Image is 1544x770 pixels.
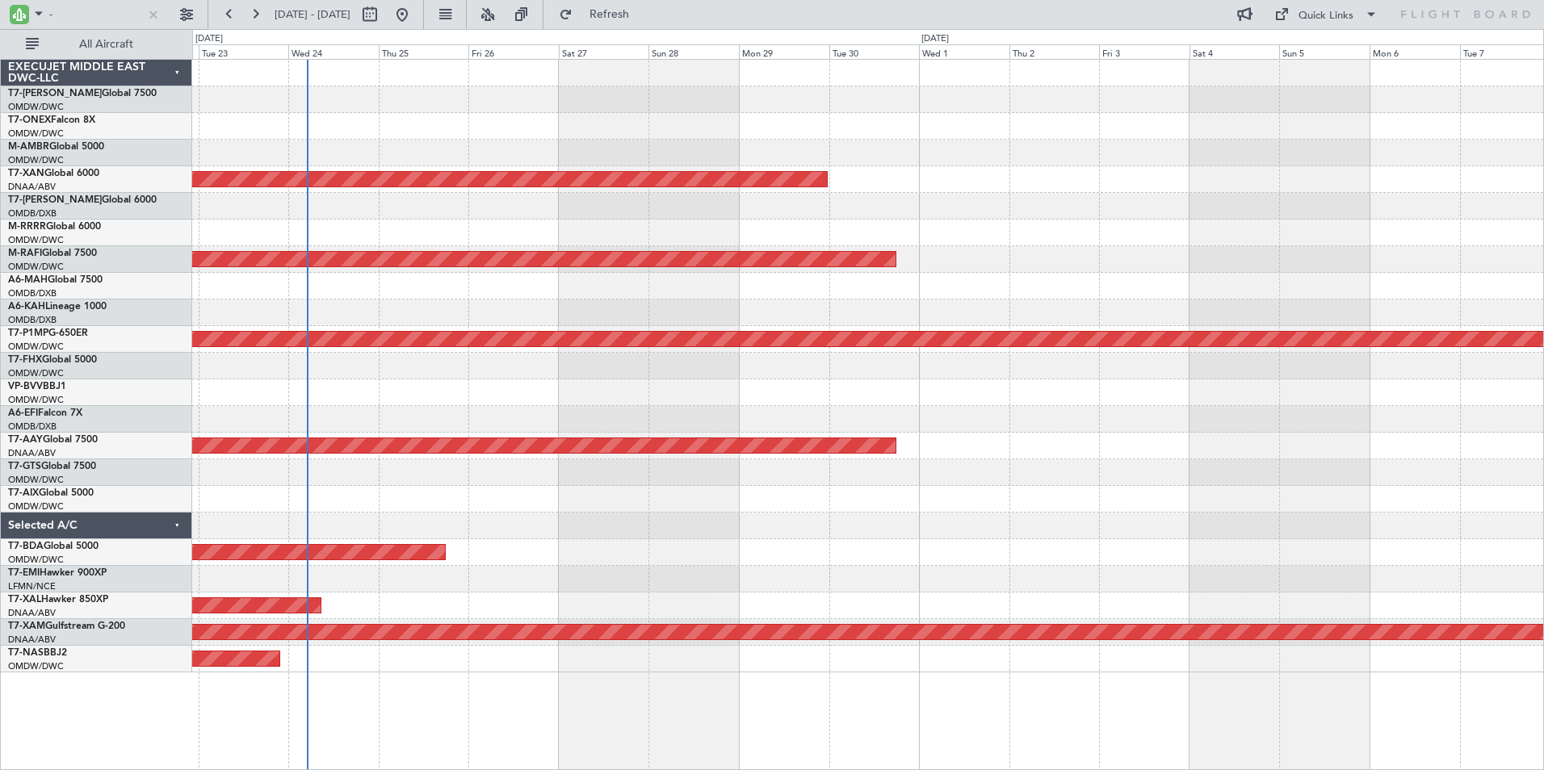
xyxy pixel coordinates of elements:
span: VP-BVV [8,382,43,391]
span: T7-XAM [8,621,45,631]
div: Thu 25 [379,44,469,59]
div: Tue 30 [829,44,920,59]
a: T7-XANGlobal 6000 [8,169,99,178]
span: T7-XAN [8,169,44,178]
a: T7-BDAGlobal 5000 [8,542,99,551]
a: T7-AAYGlobal 7500 [8,435,98,445]
div: Quick Links [1299,8,1353,24]
div: Mon 6 [1370,44,1460,59]
span: T7-FHX [8,355,42,365]
a: OMDW/DWC [8,554,64,566]
div: Thu 2 [1009,44,1100,59]
a: OMDW/DWC [8,234,64,246]
span: M-AMBR [8,142,49,152]
a: T7-GTSGlobal 7500 [8,462,96,471]
button: Refresh [552,2,648,27]
span: A6-MAH [8,275,48,285]
div: Wed 1 [919,44,1009,59]
span: T7-BDA [8,542,44,551]
button: All Aircraft [18,31,175,57]
a: DNAA/ABV [8,181,56,193]
a: LFMN/NCE [8,580,56,592]
a: OMDB/DXB [8,314,57,326]
a: T7-[PERSON_NAME]Global 6000 [8,195,157,205]
a: T7-[PERSON_NAME]Global 7500 [8,89,157,98]
a: OMDW/DWC [8,341,64,353]
span: [DATE] - [DATE] [275,7,350,22]
div: Fri 26 [468,44,559,59]
span: Refresh [576,9,644,20]
span: T7-[PERSON_NAME] [8,195,102,205]
span: T7-[PERSON_NAME] [8,89,102,98]
a: T7-XALHawker 850XP [8,595,108,605]
a: OMDW/DWC [8,474,64,486]
a: M-RAFIGlobal 7500 [8,249,97,258]
a: M-AMBRGlobal 5000 [8,142,104,152]
span: T7-XAL [8,595,41,605]
span: T7-GTS [8,462,41,471]
span: A6-EFI [8,408,38,418]
div: Sun 5 [1279,44,1370,59]
span: T7-AIX [8,488,39,498]
a: DNAA/ABV [8,634,56,646]
a: OMDB/DXB [8,421,57,433]
a: T7-EMIHawker 900XP [8,568,107,578]
div: Sat 27 [559,44,649,59]
a: OMDB/DXB [8,207,57,220]
a: OMDW/DWC [8,500,64,513]
a: OMDW/DWC [8,154,64,166]
div: Fri 3 [1099,44,1189,59]
a: DNAA/ABV [8,607,56,619]
a: OMDW/DWC [8,101,64,113]
div: Tue 23 [199,44,289,59]
span: T7-ONEX [8,115,51,125]
a: VP-BVVBBJ1 [8,382,66,391]
input: A/C (Reg. or Type) [49,2,142,27]
a: A6-KAHLineage 1000 [8,302,107,312]
span: M-RAFI [8,249,42,258]
a: OMDW/DWC [8,660,64,672]
span: T7-NAS [8,648,44,658]
a: T7-ONEXFalcon 8X [8,115,95,125]
a: OMDW/DWC [8,394,64,406]
div: Mon 29 [739,44,829,59]
a: T7-P1MPG-650ER [8,329,88,338]
span: A6-KAH [8,302,45,312]
a: T7-AIXGlobal 5000 [8,488,94,498]
a: T7-NASBBJ2 [8,648,67,658]
a: OMDW/DWC [8,367,64,379]
a: OMDW/DWC [8,128,64,140]
div: Sun 28 [648,44,739,59]
span: T7-P1MP [8,329,48,338]
a: OMDB/DXB [8,287,57,299]
button: Quick Links [1266,2,1386,27]
span: T7-AAY [8,435,43,445]
span: All Aircraft [42,39,170,50]
span: M-RRRR [8,222,46,232]
a: M-RRRRGlobal 6000 [8,222,101,232]
a: T7-FHXGlobal 5000 [8,355,97,365]
a: OMDW/DWC [8,261,64,273]
a: A6-MAHGlobal 7500 [8,275,103,285]
div: [DATE] [921,32,949,46]
a: DNAA/ABV [8,447,56,459]
div: Sat 4 [1189,44,1280,59]
a: T7-XAMGulfstream G-200 [8,621,125,631]
span: T7-EMI [8,568,40,578]
a: A6-EFIFalcon 7X [8,408,82,418]
div: Wed 24 [288,44,379,59]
